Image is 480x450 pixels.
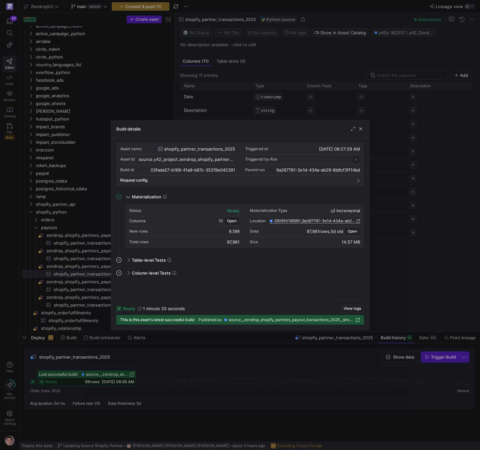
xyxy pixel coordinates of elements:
[331,229,343,234] span: 5d old
[250,208,287,213] div: Materialization Type
[198,318,221,322] span: Published as
[120,157,135,162] div: Asset id
[276,167,360,173] div: 9a267761-3e1d-434a-ab29-6b8cf3ff14bd
[245,147,268,151] div: Triggered at
[116,204,364,255] div: Materialization
[245,157,277,162] div: Triggered by Run
[307,229,343,234] div: ,
[132,257,166,263] span: Table-level Tests
[129,229,148,234] div: New rows
[229,318,354,322] span: source__zendrop_shopify_partners_payout_transactions_2025__shopify_partner_transactions_2025
[227,219,237,223] span: Open
[274,219,355,223] span: 250910195951_9a267761-3e1d-434a-ab29-6b8cf3ff14bd
[219,218,223,224] span: 11
[307,229,329,234] span: 97,981 rows
[245,168,265,172] span: Parent run
[120,175,360,185] mat-expansion-panel-header: Request config
[116,126,141,131] h3: Build details
[139,157,235,162] div: source.y42_project.zendrop_shopify_partners_payout_transactions_2025.shopify_partner_transactions...
[116,255,364,265] mat-expansion-panel-header: Table-level Tests
[347,229,357,234] span: Open
[224,318,360,322] a: source__zendrop_shopify_partners_payout_transactions_2025__shopify_partner_transactions_2025
[345,227,360,235] button: Open
[132,270,171,276] span: Column-level Tests
[250,219,266,223] div: Location
[250,229,259,234] div: Data
[116,268,364,278] mat-expansion-panel-header: Column-level Tests
[129,219,145,223] div: Columns
[143,306,185,311] y42-duration: 1 minute 20 seconds
[227,239,240,245] div: 97,981
[164,146,235,152] span: shopify_partner_transactions_2025
[250,240,258,244] div: Size
[120,147,142,151] div: Asset name
[344,306,361,311] span: View logs
[132,194,161,199] span: Materialization
[123,306,135,311] span: ready
[319,146,360,152] span: [DATE] 08:27:29 AM
[270,219,360,223] a: 250910195951_9a267761-3e1d-434a-ab29-6b8cf3ff14bd
[129,208,141,213] div: Status
[129,240,148,244] div: Total rows
[120,168,134,172] div: Build id
[336,208,360,213] span: incremental
[224,217,240,225] button: Open
[341,305,364,312] button: View logs
[227,208,240,213] div: ready
[116,192,364,202] mat-expansion-panel-header: Materialization
[120,318,195,322] span: This is this asset's latest successful build
[120,178,352,183] mat-panel-title: Request config
[151,167,235,173] div: 03fada57-b168-41a9-b87c-352f9e042391
[229,229,240,234] div: 9,199
[342,239,360,245] div: 14.57 MB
